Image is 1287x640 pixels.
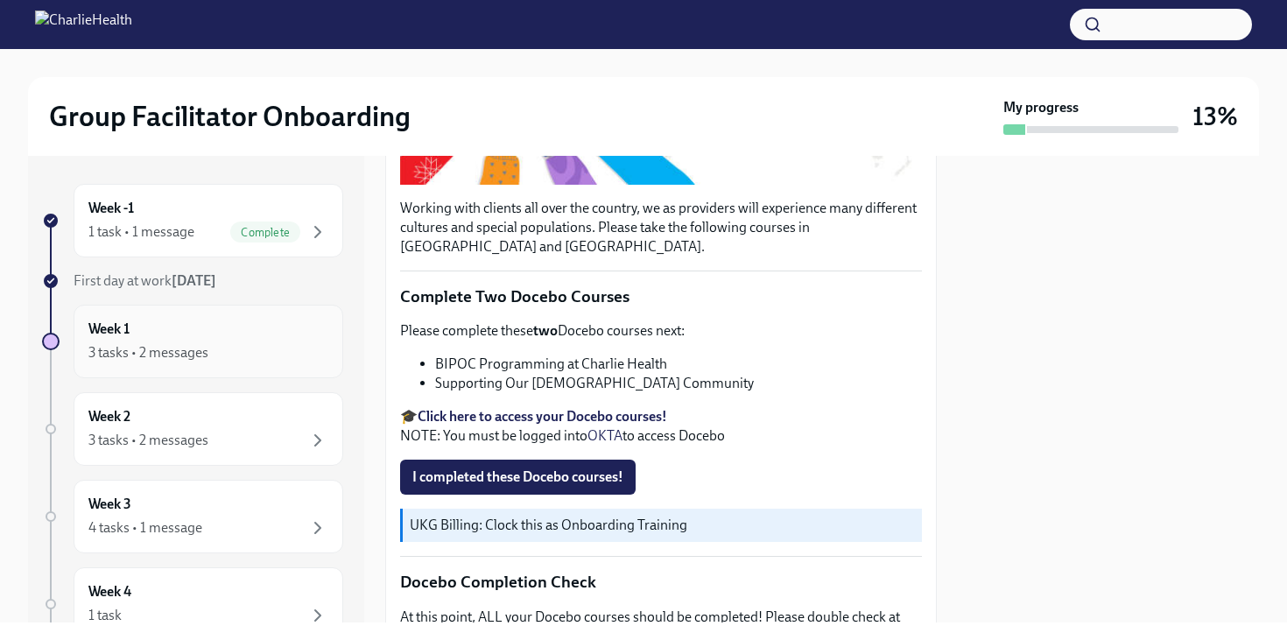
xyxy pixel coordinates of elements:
[88,495,131,514] h6: Week 3
[533,322,558,339] strong: two
[42,184,343,257] a: Week -11 task • 1 messageComplete
[400,321,922,341] p: Please complete these Docebo courses next:
[172,272,216,289] strong: [DATE]
[88,582,131,601] h6: Week 4
[410,516,915,535] p: UKG Billing: Clock this as Onboarding Training
[88,518,202,538] div: 4 tasks • 1 message
[400,407,922,446] p: 🎓 NOTE: You must be logged into to access Docebo
[74,272,216,289] span: First day at work
[88,320,130,339] h6: Week 1
[400,460,636,495] button: I completed these Docebo courses!
[42,305,343,378] a: Week 13 tasks • 2 messages
[88,199,134,218] h6: Week -1
[400,199,922,257] p: Working with clients all over the country, we as providers will experience many different culture...
[42,271,343,291] a: First day at work[DATE]
[42,480,343,553] a: Week 34 tasks • 1 message
[435,374,922,393] li: Supporting Our [DEMOGRAPHIC_DATA] Community
[587,427,622,444] a: OKTA
[418,408,667,425] a: Click here to access your Docebo courses!
[230,226,300,239] span: Complete
[1003,98,1079,117] strong: My progress
[88,606,122,625] div: 1 task
[400,285,922,308] p: Complete Two Docebo Courses
[42,392,343,466] a: Week 23 tasks • 2 messages
[88,343,208,362] div: 3 tasks • 2 messages
[88,222,194,242] div: 1 task • 1 message
[49,99,411,134] h2: Group Facilitator Onboarding
[412,468,623,486] span: I completed these Docebo courses!
[400,571,922,594] p: Docebo Completion Check
[435,355,922,374] li: BIPOC Programming at Charlie Health
[1192,101,1238,132] h3: 13%
[88,407,130,426] h6: Week 2
[35,11,132,39] img: CharlieHealth
[88,431,208,450] div: 3 tasks • 2 messages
